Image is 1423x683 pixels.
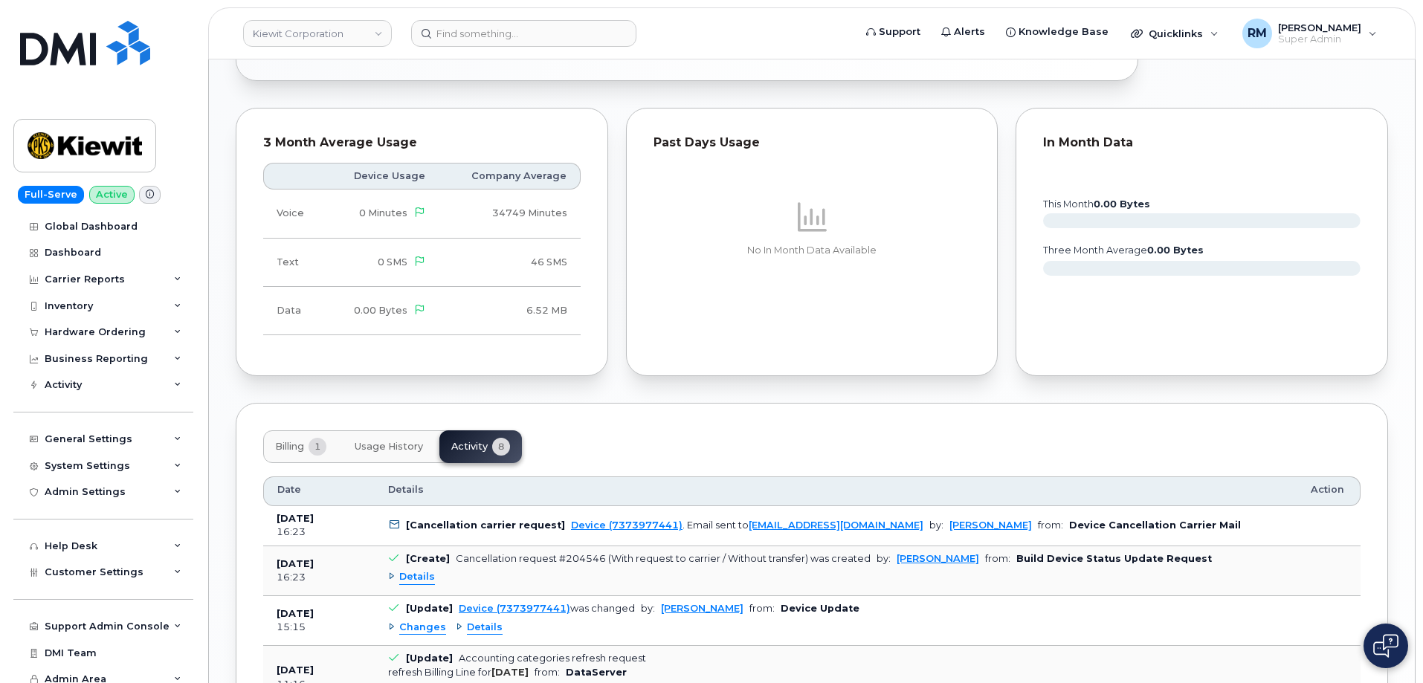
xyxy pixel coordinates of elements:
span: Billing [275,441,304,453]
span: 0 SMS [378,256,407,268]
tspan: 0.00 Bytes [1147,245,1204,256]
div: 3 Month Average Usage [263,135,581,150]
a: [EMAIL_ADDRESS][DOMAIN_NAME] [749,519,923,531]
span: from: [985,553,1010,564]
span: from: [749,603,775,614]
span: Quicklinks [1149,27,1203,39]
b: [Cancellation carrier request] [406,519,565,531]
td: 6.52 MB [439,287,580,335]
td: Text [263,239,326,287]
div: Rachel Miller [1232,19,1387,48]
div: Cancellation request #204546 (With request to carrier / Without transfer) was created [456,553,871,564]
div: . Email sent to [571,519,923,531]
a: [PERSON_NAME] [949,519,1032,531]
td: 34749 Minutes [439,190,580,238]
div: Past Days Usage [654,135,971,150]
strong: [DATE] [491,667,529,678]
a: Knowledge Base [996,17,1119,47]
span: Support [879,25,920,39]
b: Device Update [781,603,859,614]
td: 46 SMS [439,239,580,287]
a: [PERSON_NAME] [897,553,979,564]
a: Device (7373977441) [571,519,683,531]
td: Data [263,287,326,335]
span: Details [467,621,503,635]
span: by: [877,553,891,564]
span: by: [641,603,655,614]
b: DataServer [566,667,627,678]
div: Accounting categories refresh request refresh Billing Line for [388,653,646,677]
span: Usage History [355,441,423,453]
span: Knowledge Base [1019,25,1109,39]
b: [Create] [406,553,450,564]
td: Voice [263,190,326,238]
span: by: [929,519,943,531]
b: [DATE] [277,558,314,569]
span: RM [1248,25,1267,42]
span: Alerts [954,25,985,39]
text: three month average [1042,245,1204,256]
span: 0.00 Bytes [354,305,407,316]
b: Device Cancellation Carrier Mail [1069,519,1241,531]
img: Open chat [1373,634,1398,658]
div: was changed [459,603,635,614]
b: [DATE] [277,664,314,676]
text: this month [1042,198,1150,210]
span: Changes [399,621,446,635]
b: [DATE] [277,608,314,619]
span: Date [277,483,301,496]
tspan: 0.00 Bytes [1094,198,1150,210]
p: No In Month Data Available [654,244,971,257]
a: Kiewit Corporation [243,20,392,47]
b: [DATE] [277,513,314,524]
input: Find something... [411,20,636,47]
a: Support [856,17,931,47]
div: 16:23 [277,525,361,539]
th: Device Usage [326,163,439,190]
div: 15:15 [277,621,361,634]
span: from: [1038,519,1063,531]
span: Details [399,570,435,584]
span: from: [535,667,560,678]
a: Device (7373977441) [459,603,570,614]
th: Company Average [439,163,580,190]
a: [PERSON_NAME] [661,603,743,614]
span: 0 Minutes [359,207,407,219]
span: 1 [309,438,326,456]
b: [Update] [406,653,453,664]
th: Action [1297,476,1361,506]
div: 16:23 [277,571,361,584]
span: [PERSON_NAME] [1278,22,1361,33]
span: Details [388,483,424,496]
b: [Update] [406,603,453,614]
b: Build Device Status Update Request [1016,553,1212,564]
div: Quicklinks [1120,19,1229,48]
a: Alerts [931,17,996,47]
span: Super Admin [1278,33,1361,45]
div: In Month Data [1043,135,1361,150]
